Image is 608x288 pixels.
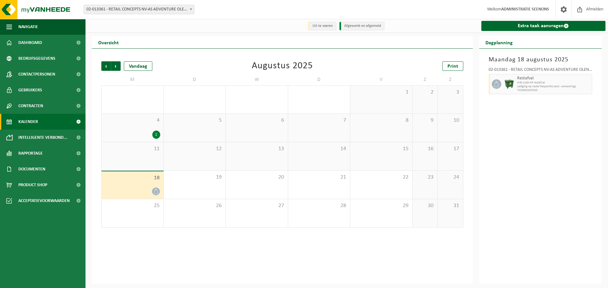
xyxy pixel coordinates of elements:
strong: ADMINISTRATIE SEENONS [501,7,549,12]
span: 16 [416,145,434,152]
span: 11 [105,145,160,152]
span: 3 [441,89,459,96]
span: 14 [291,145,347,152]
span: 24 [441,174,459,181]
h2: Overzicht [92,36,125,48]
span: Restafval [517,76,591,81]
div: Augustus 2025 [252,61,313,71]
span: T250001633545 [517,89,591,92]
td: D [164,74,226,85]
span: Navigatie [18,19,38,35]
span: 15 [353,145,409,152]
span: Lediging op vaste frequentie (excl. verwerking) [517,85,591,89]
span: 10 [441,117,459,124]
span: 02-013361 - RETAIL CONCEPTS NV-AS ADVENTURE OLEN - OLEN [84,5,194,14]
a: Extra taak aanvragen [481,21,606,31]
li: Uit te voeren [308,22,336,30]
span: 13 [229,145,285,152]
span: 8 [353,117,409,124]
h2: Dagplanning [479,36,519,48]
span: 23 [416,174,434,181]
span: 21 [291,174,347,181]
span: Documenten [18,161,45,177]
span: Print [447,64,458,69]
span: 26 [167,202,223,209]
span: Contracten [18,98,43,114]
span: 17 [441,145,459,152]
span: 1 [353,89,409,96]
div: 02-013361 - RETAIL CONCEPTS NV-AS ADVENTURE OLEN - OLEN [489,68,592,74]
span: Dashboard [18,35,42,51]
span: 22 [353,174,409,181]
span: 29 [353,202,409,209]
span: Rapportage [18,145,43,161]
span: Kalender [18,114,38,130]
span: Gebruikers [18,82,42,98]
span: Acceptatievoorwaarden [18,193,70,209]
td: W [226,74,288,85]
img: WB-1100-HPE-GN-04 [504,79,514,89]
span: 25 [105,202,160,209]
span: Product Shop [18,177,47,193]
span: 19 [167,174,223,181]
span: 6 [229,117,285,124]
span: 9 [416,117,434,124]
span: 5 [167,117,223,124]
span: Intelligente verbond... [18,130,67,145]
span: Volgende [111,61,121,71]
span: 31 [441,202,459,209]
span: 4 [105,117,160,124]
span: 12 [167,145,223,152]
span: 30 [416,202,434,209]
h3: Maandag 18 augustus 2025 [489,55,592,64]
div: 1 [152,131,160,139]
span: 7 [291,117,347,124]
td: Z [438,74,463,85]
span: Vorige [101,61,111,71]
span: 20 [229,174,285,181]
span: 18 [105,175,160,181]
td: Z [413,74,438,85]
span: Contactpersonen [18,66,55,82]
span: 28 [291,202,347,209]
td: V [350,74,413,85]
span: WB-1100-HP restafval [517,81,591,85]
li: Afgewerkt en afgemeld [339,22,384,30]
td: M [101,74,164,85]
span: 2 [416,89,434,96]
td: D [288,74,351,85]
a: Print [442,61,463,71]
span: 27 [229,202,285,209]
span: Bedrijfsgegevens [18,51,55,66]
div: Vandaag [124,61,152,71]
